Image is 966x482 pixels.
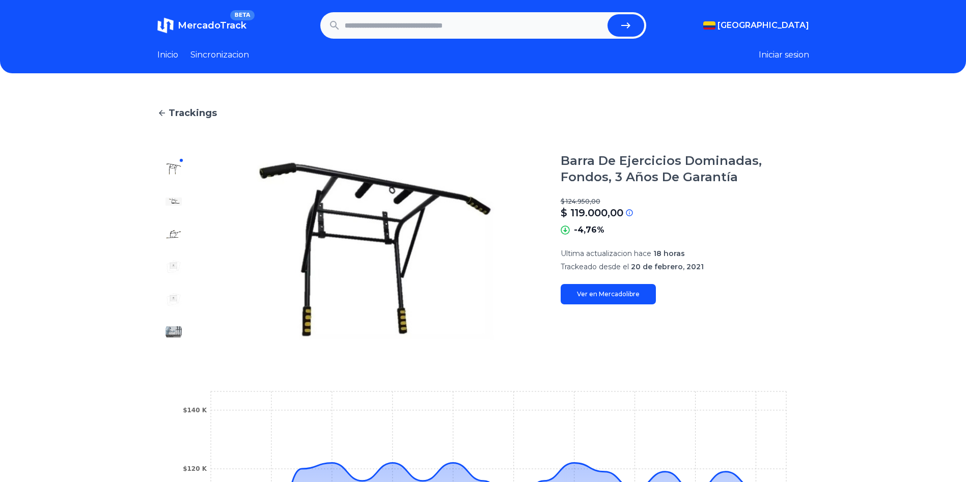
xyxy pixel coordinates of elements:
span: MercadoTrack [178,20,246,31]
img: MercadoTrack [157,17,174,34]
img: Colombia [703,21,715,30]
p: $ 124.950,00 [561,197,809,206]
a: Ver en Mercadolibre [561,284,656,304]
img: Barra De Ejercicios Dominadas, Fondos, 3 Años De Garantía [165,226,182,242]
a: Sincronizacion [190,49,249,61]
tspan: $140 K [183,407,207,414]
a: Inicio [157,49,178,61]
p: -4,76% [574,224,604,236]
span: BETA [230,10,254,20]
a: Trackings [157,106,809,120]
img: Barra De Ejercicios Dominadas, Fondos, 3 Años De Garantía [165,193,182,210]
span: 20 de febrero, 2021 [631,262,704,271]
span: Trackeado desde el [561,262,629,271]
img: Barra De Ejercicios Dominadas, Fondos, 3 Años De Garantía [165,291,182,307]
tspan: $120 K [183,465,207,472]
button: [GEOGRAPHIC_DATA] [703,19,809,32]
h1: Barra De Ejercicios Dominadas, Fondos, 3 Años De Garantía [561,153,809,185]
img: Barra De Ejercicios Dominadas, Fondos, 3 Años De Garantía [165,161,182,177]
img: Barra De Ejercicios Dominadas, Fondos, 3 Años De Garantía [165,324,182,340]
img: Barra De Ejercicios Dominadas, Fondos, 3 Años De Garantía [210,153,540,348]
span: Ultima actualizacion hace [561,249,651,258]
p: $ 119.000,00 [561,206,623,220]
span: 18 horas [653,249,685,258]
a: MercadoTrackBETA [157,17,246,34]
span: [GEOGRAPHIC_DATA] [717,19,809,32]
span: Trackings [169,106,217,120]
img: Barra De Ejercicios Dominadas, Fondos, 3 Años De Garantía [165,259,182,275]
button: Iniciar sesion [759,49,809,61]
